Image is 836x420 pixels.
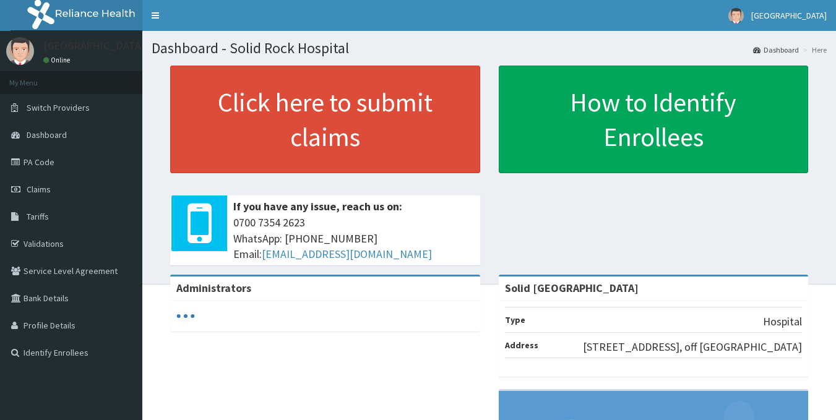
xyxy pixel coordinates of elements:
[499,66,809,173] a: How to Identify Enrollees
[27,102,90,113] span: Switch Providers
[583,339,802,355] p: [STREET_ADDRESS], off [GEOGRAPHIC_DATA]
[728,8,744,24] img: User Image
[27,129,67,140] span: Dashboard
[170,66,480,173] a: Click here to submit claims
[27,184,51,195] span: Claims
[43,40,145,51] p: [GEOGRAPHIC_DATA]
[233,215,474,262] span: 0700 7354 2623 WhatsApp: [PHONE_NUMBER] Email:
[6,37,34,65] img: User Image
[505,340,538,351] b: Address
[505,314,525,325] b: Type
[763,314,802,330] p: Hospital
[233,199,402,213] b: If you have any issue, reach us on:
[152,40,827,56] h1: Dashboard - Solid Rock Hospital
[262,247,432,261] a: [EMAIL_ADDRESS][DOMAIN_NAME]
[176,281,251,295] b: Administrators
[43,56,73,64] a: Online
[176,307,195,325] svg: audio-loading
[753,45,799,55] a: Dashboard
[27,211,49,222] span: Tariffs
[751,10,827,21] span: [GEOGRAPHIC_DATA]
[505,281,639,295] strong: Solid [GEOGRAPHIC_DATA]
[800,45,827,55] li: Here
